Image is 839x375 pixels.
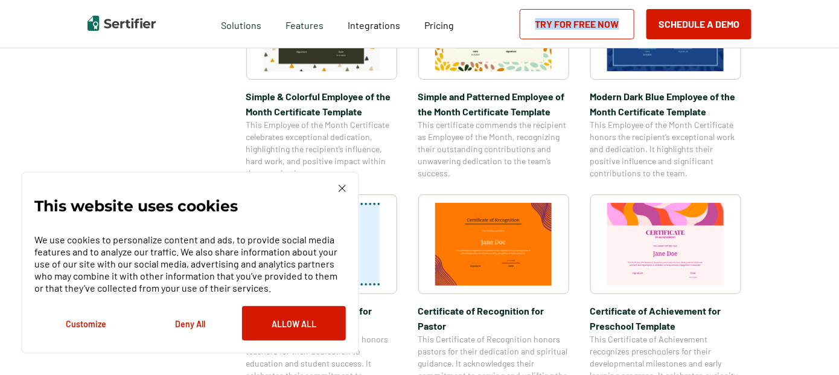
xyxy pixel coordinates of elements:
span: Features [286,16,324,31]
a: Integrations [348,16,401,31]
iframe: Chat Widget [779,317,839,375]
p: We use cookies to personalize content and ads, to provide social media features and to analyze ou... [34,234,346,294]
span: This certificate commends the recipient as Employee of the Month, recognizing their outstanding c... [418,119,569,179]
button: Allow All [242,306,346,341]
a: Try for Free Now [520,9,634,39]
button: Customize [34,306,138,341]
span: Certificate of Recognition for Pastor [418,303,569,333]
span: Simple & Colorful Employee of the Month Certificate Template [246,89,397,119]
a: Pricing [425,16,455,31]
img: Certificate of Achievement for Preschool Template [607,203,724,286]
button: Schedule a Demo [646,9,751,39]
span: Certificate of Achievement for Preschool Template [590,303,741,333]
span: Integrations [348,19,401,31]
img: Cookie Popup Close [339,185,346,192]
span: Solutions [222,16,262,31]
span: Modern Dark Blue Employee of the Month Certificate Template [590,89,741,119]
span: Pricing [425,19,455,31]
img: Certificate of Recognition for Pastor [435,203,552,286]
button: Deny All [138,306,242,341]
span: This Employee of the Month Certificate honors the recipient’s exceptional work and dedication. It... [590,119,741,179]
span: This Employee of the Month Certificate celebrates exceptional dedication, highlighting the recipi... [246,119,397,179]
img: Sertifier | Digital Credentialing Platform [88,16,156,31]
span: Simple and Patterned Employee of the Month Certificate Template [418,89,569,119]
p: This website uses cookies [34,200,238,212]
